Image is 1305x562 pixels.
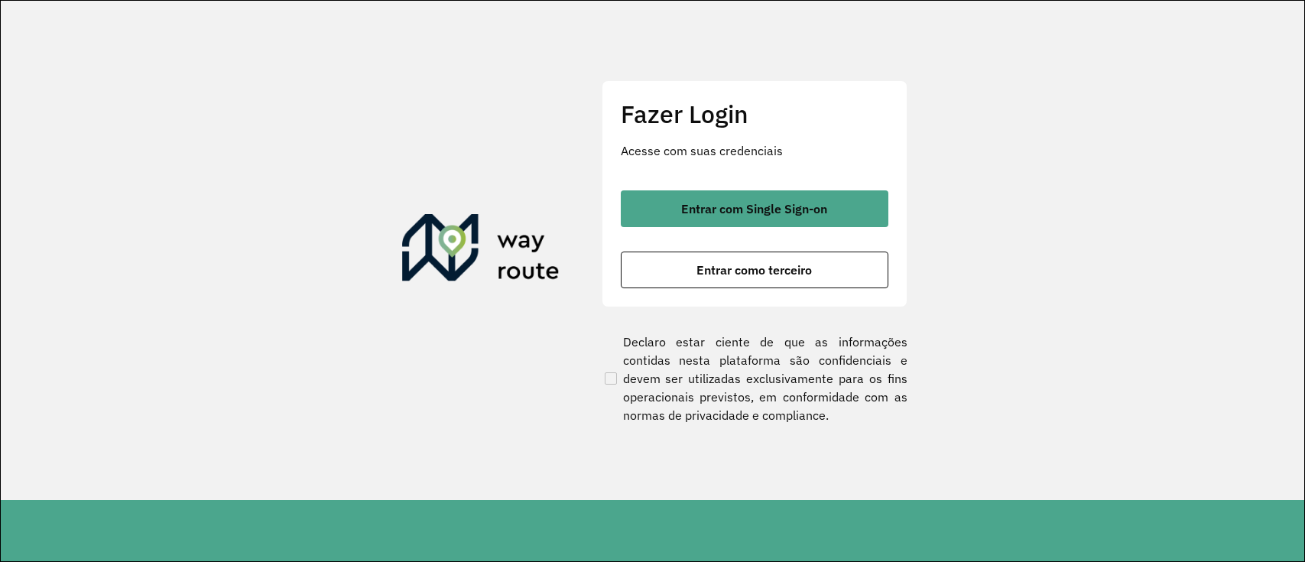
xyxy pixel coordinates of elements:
[621,252,888,288] button: button
[621,190,888,227] button: button
[402,214,560,287] img: Roteirizador AmbevTech
[621,99,888,128] h2: Fazer Login
[621,141,888,160] p: Acesse com suas credenciais
[681,203,827,215] span: Entrar com Single Sign-on
[602,333,907,424] label: Declaro estar ciente de que as informações contidas nesta plataforma são confidenciais e devem se...
[696,264,812,276] span: Entrar como terceiro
